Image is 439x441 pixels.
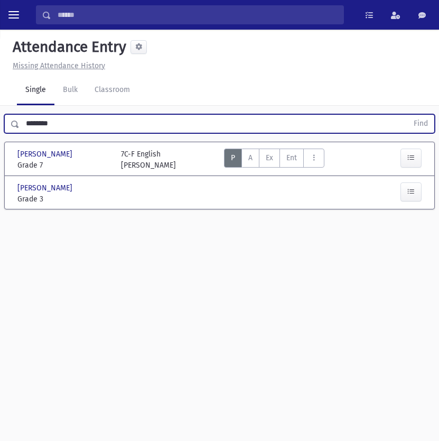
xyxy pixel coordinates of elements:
u: Missing Attendance History [13,61,105,70]
a: Classroom [86,76,138,105]
span: Ex [266,153,273,162]
span: [PERSON_NAME] [17,182,74,194]
span: Ent [286,153,297,162]
input: Search [51,5,343,24]
a: Bulk [54,76,86,105]
div: 7C-F English [PERSON_NAME] [121,149,176,171]
span: P [231,153,235,162]
span: A [248,153,253,162]
span: Grade 3 [17,194,110,205]
span: Grade 7 [17,160,110,171]
span: [PERSON_NAME] [17,149,74,160]
a: Single [17,76,54,105]
button: Find [407,115,434,133]
button: toggle menu [4,5,23,24]
div: AttTypes [224,149,324,171]
h5: Attendance Entry [8,38,126,56]
a: Missing Attendance History [8,61,105,70]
